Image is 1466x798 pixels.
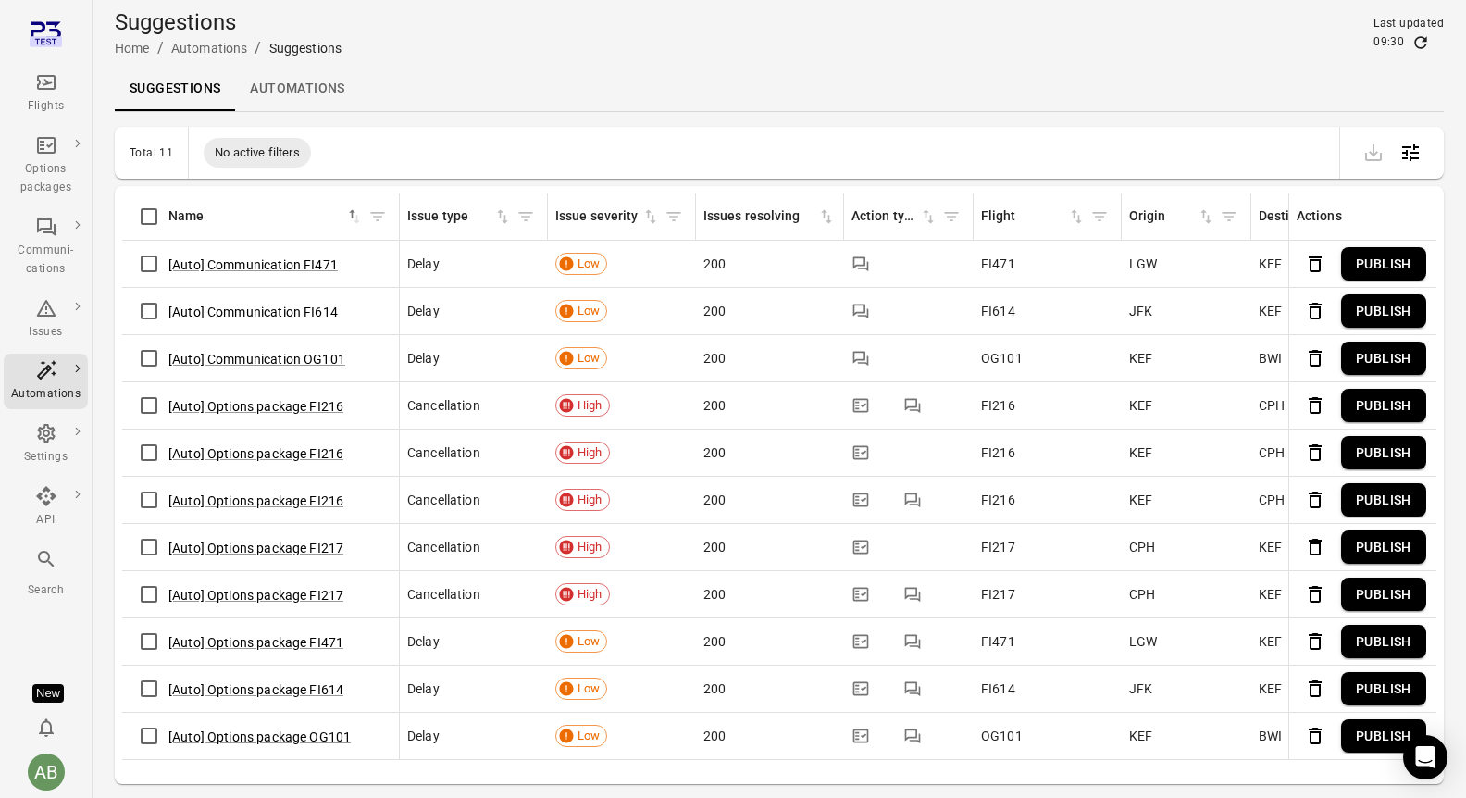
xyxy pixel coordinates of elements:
[1259,302,1282,320] span: KEF
[1341,389,1426,423] button: Publish
[407,585,480,604] span: Cancellation
[703,255,726,273] span: 200
[555,206,641,227] div: Issue severity
[168,206,364,227] span: Name
[851,255,870,273] svg: Communication
[1341,625,1426,659] button: Publish
[168,397,343,416] button: [Auto] Options package FI216
[851,349,870,368] svg: Communication
[1403,735,1447,779] div: Open Intercom Messenger
[981,396,1015,415] span: FI216
[981,491,1015,509] span: FI216
[115,41,150,56] a: Home
[407,727,440,745] span: Delay
[1341,530,1426,565] button: Publish
[407,206,493,227] div: Issue type
[1259,206,1345,227] div: Sort by destination in ascending order
[1259,585,1282,604] span: KEF
[4,542,88,605] button: Search
[115,67,1444,111] nav: Local navigation
[1259,632,1282,651] span: KEF
[981,585,1015,604] span: FI217
[1129,632,1157,651] span: LGW
[512,203,540,231] button: Filter by issue type
[851,538,870,556] svg: Options package
[4,480,88,535] a: API
[1129,206,1197,227] div: Origin
[981,443,1015,462] span: FI216
[32,684,64,703] div: Tooltip anchor
[1259,491,1285,509] span: CPH
[1297,481,1334,518] button: Delete
[1259,206,1345,227] span: Destination
[571,538,609,556] span: High
[938,203,965,231] span: Filter by action types
[407,680,440,698] span: Delay
[1341,578,1426,612] button: Publish
[571,302,606,320] span: Low
[11,581,81,600] div: Search
[1341,483,1426,517] button: Publish
[11,323,81,342] div: Issues
[571,632,606,651] span: Low
[157,37,164,59] li: /
[851,443,870,462] svg: Options package
[115,37,342,59] nav: Breadcrumbs
[703,585,726,604] span: 200
[1297,387,1334,424] button: Delete
[1129,491,1152,509] span: KEF
[168,444,343,463] button: [Auto] Options package FI216
[851,680,870,698] svg: Options package
[981,206,1086,227] div: Sort by flight in ascending order
[903,396,922,415] svg: Communication
[1259,206,1326,227] div: Destination
[115,67,235,111] a: Suggestions
[1129,349,1152,368] span: KEF
[571,349,606,368] span: Low
[204,143,311,162] span: No active filters
[407,255,440,273] span: Delay
[851,396,870,415] svg: Options package
[703,727,726,745] span: 200
[407,632,440,651] span: Delay
[171,41,248,56] a: Automations
[1297,529,1334,566] button: Delete
[115,7,342,37] h1: Suggestions
[1297,623,1334,660] button: Delete
[1373,33,1404,52] div: 09:30
[1341,672,1426,706] button: Publish
[981,302,1015,320] span: FI614
[1259,680,1282,698] span: KEF
[981,255,1015,273] span: FI471
[903,585,922,604] svg: Communication
[571,396,609,415] span: High
[364,203,391,231] button: Filter by name
[1341,294,1426,329] button: Publish
[981,680,1015,698] span: FI614
[981,349,1023,368] span: OG101
[11,242,81,279] div: Communi-cations
[851,727,870,745] svg: Options package
[703,396,726,415] span: 200
[981,727,1023,745] span: OG101
[1341,247,1426,281] button: Publish
[571,727,606,745] span: Low
[1129,443,1152,462] span: KEF
[1297,576,1334,613] button: Delete
[130,146,173,159] div: Total 11
[571,491,609,509] span: High
[235,67,359,111] a: Automations
[407,443,480,462] span: Cancellation
[168,350,345,368] button: [Auto] Communication OG101
[1086,203,1113,231] button: Filter by flight
[703,206,836,227] div: Sort by issues resolving in ascending order
[851,206,938,227] span: Action types
[1259,538,1282,556] span: KEF
[981,538,1015,556] span: FI217
[168,680,343,699] button: [Auto] Options package FI614
[11,160,81,197] div: Options packages
[571,255,606,273] span: Low
[1341,342,1426,376] button: Publish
